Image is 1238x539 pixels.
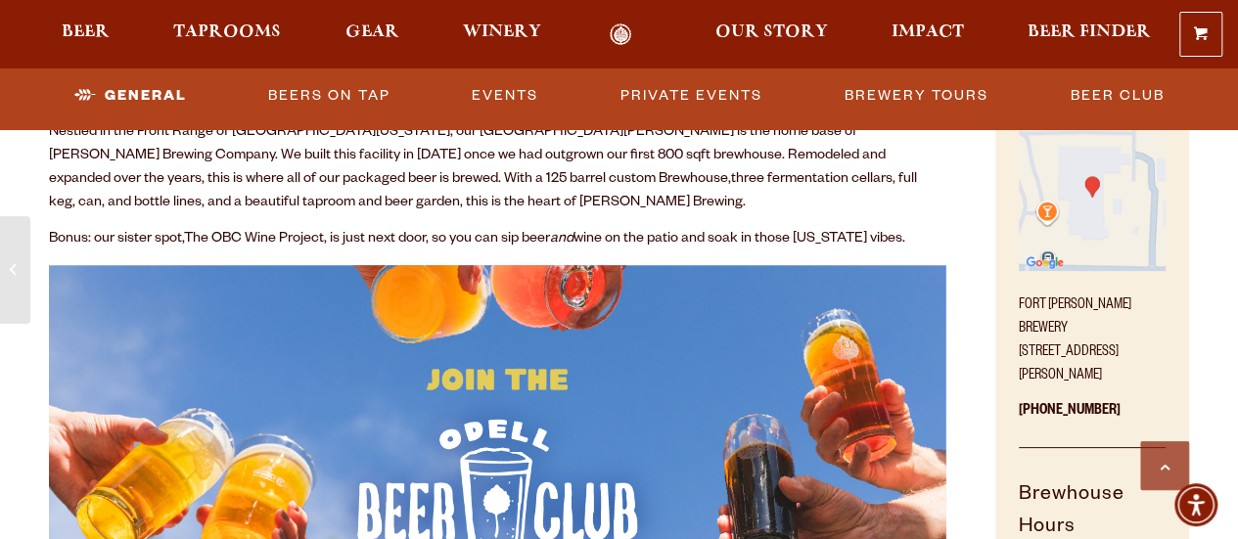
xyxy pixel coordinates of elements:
[49,228,946,251] p: Bonus: our sister spot, , is just next door, so you can sip beer wine on the patio and soak in th...
[463,24,541,40] span: Winery
[715,24,828,40] span: Our Story
[1019,388,1166,448] p: [PHONE_NUMBER]
[1019,124,1166,271] img: Small thumbnail of location on map
[333,23,412,46] a: Gear
[49,121,946,215] p: Nestled in the Front Range of [GEOGRAPHIC_DATA][US_STATE], our [GEOGRAPHIC_DATA][PERSON_NAME] is ...
[160,23,294,46] a: Taprooms
[260,73,397,118] a: Beers on Tap
[584,23,658,46] a: Odell Home
[49,172,917,211] span: three fermentation cellars, full keg, can, and bottle lines, and a beautiful taproom and beer gar...
[345,24,399,40] span: Gear
[1140,441,1189,490] a: Scroll to top
[1019,261,1166,277] a: Find on Google Maps (opens in a new window)
[1015,23,1164,46] a: Beer Finder
[173,24,281,40] span: Taprooms
[184,232,324,247] a: The OBC Wine Project
[1028,24,1151,40] span: Beer Finder
[837,73,996,118] a: Brewery Tours
[892,24,964,40] span: Impact
[1019,283,1166,388] p: Fort [PERSON_NAME] Brewery [STREET_ADDRESS][PERSON_NAME]
[1062,73,1171,118] a: Beer Club
[550,232,573,247] em: and
[450,23,554,46] a: Winery
[49,23,122,46] a: Beer
[1174,483,1217,526] div: Accessibility Menu
[67,73,195,118] a: General
[62,24,110,40] span: Beer
[879,23,977,46] a: Impact
[464,73,546,118] a: Events
[703,23,841,46] a: Our Story
[613,73,770,118] a: Private Events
